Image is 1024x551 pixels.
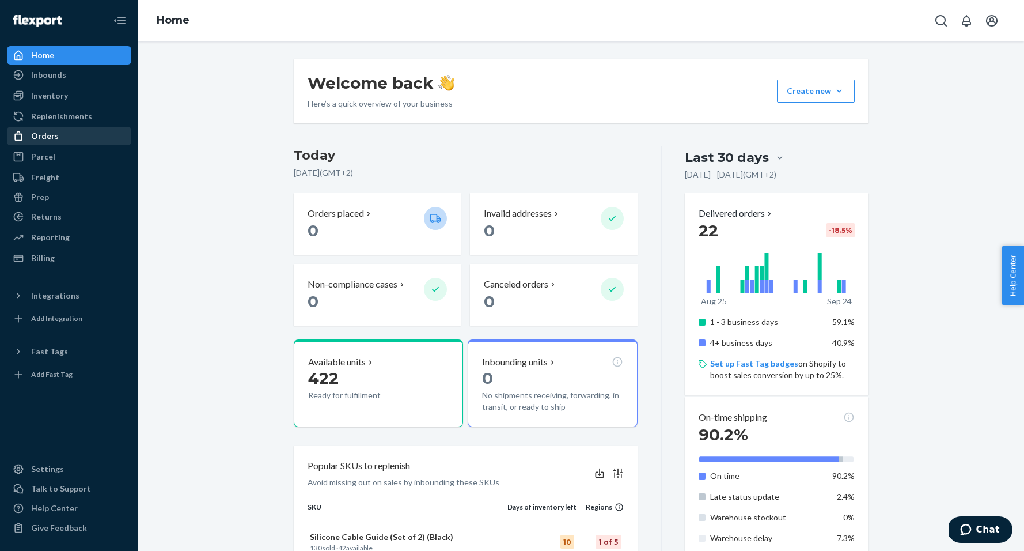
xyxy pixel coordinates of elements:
[31,346,68,357] div: Fast Tags
[31,314,82,323] div: Add Integration
[7,188,131,206] a: Prep
[710,358,798,368] a: Set up Fast Tag badges
[826,223,855,237] div: -18.5 %
[31,522,87,534] div: Give Feedback
[31,252,55,264] div: Billing
[484,207,552,220] p: Invalid addresses
[7,66,131,84] a: Inbounds
[710,316,824,328] p: 1 - 3 business days
[308,368,339,388] span: 422
[7,107,131,126] a: Replenishments
[482,368,493,388] span: 0
[685,169,776,180] p: [DATE] - [DATE] ( GMT+2 )
[13,15,62,27] img: Flexport logo
[7,46,131,65] a: Home
[955,9,978,32] button: Open notifications
[7,148,131,166] a: Parcel
[31,290,79,301] div: Integrations
[31,369,73,379] div: Add Fast Tag
[308,278,397,291] p: Non-compliance cases
[7,310,131,328] a: Add Integration
[843,512,855,522] span: 0%
[31,111,92,122] div: Replenishments
[308,390,415,401] p: Ready for fulfillment
[7,499,131,518] a: Help Center
[7,207,131,226] a: Returns
[832,471,855,481] span: 90.2%
[294,264,461,326] button: Non-compliance cases 0
[308,502,507,522] th: SKU
[7,86,131,105] a: Inventory
[685,149,769,167] div: Last 30 days
[157,14,189,27] a: Home
[484,292,495,311] span: 0
[7,519,131,537] button: Give Feedback
[294,146,638,165] h3: Today
[310,531,505,543] p: Silicone Cable Guide (Set of 2) (Black)
[7,365,131,384] a: Add Fast Tag
[31,191,49,203] div: Prep
[308,98,454,110] p: Here’s a quick overview of your business
[777,80,855,103] button: Create new
[470,264,637,326] button: Canceled orders 0
[108,9,131,32] button: Close Navigation
[699,207,774,220] button: Delivered orders
[31,50,54,61] div: Home
[484,221,495,240] span: 0
[596,535,621,549] div: 1 of 5
[949,516,1012,545] iframe: Opens a widget where you can chat to one of our agents
[308,477,499,488] p: Avoid missing out on sales by inbounding these SKUs
[31,172,59,183] div: Freight
[484,278,548,291] p: Canceled orders
[7,480,131,498] button: Talk to Support
[482,356,548,369] p: Inbounding units
[560,535,574,549] div: 10
[31,151,55,163] div: Parcel
[7,342,131,361] button: Fast Tags
[31,463,64,475] div: Settings
[7,460,131,478] a: Settings
[837,533,855,543] span: 7.3%
[31,211,62,222] div: Returns
[31,232,70,243] div: Reporting
[710,533,824,544] p: Warehouse delay
[827,296,852,307] p: Sep 24
[31,503,78,514] div: Help Center
[31,130,59,142] div: Orders
[699,425,748,444] span: 90.2%
[507,502,577,522] th: Days of inventory left
[1002,246,1024,305] span: Help Center
[147,4,199,37] ol: breadcrumbs
[294,339,463,427] button: Available units422Ready for fulfillment
[710,470,824,482] p: On time
[699,411,767,424] p: On-time shipping
[438,75,454,91] img: hand-wave emoji
[308,73,454,93] h1: Welcome back
[294,193,461,255] button: Orders placed 0
[7,286,131,305] button: Integrations
[837,492,855,501] span: 2.4%
[31,69,66,81] div: Inbounds
[710,491,824,503] p: Late status update
[308,292,318,311] span: 0
[832,338,855,348] span: 40.9%
[308,356,366,369] p: Available units
[7,228,131,247] a: Reporting
[482,390,623,413] p: No shipments receiving, forwarding, in transit, or ready to ship
[7,249,131,267] a: Billing
[699,221,718,240] span: 22
[832,317,855,327] span: 59.1%
[308,459,410,473] p: Popular SKUs to replenish
[470,193,637,255] button: Invalid addresses 0
[31,483,91,495] div: Talk to Support
[31,90,68,101] div: Inventory
[701,296,727,307] p: Aug 25
[308,207,364,220] p: Orders placed
[577,502,624,512] div: Regions
[7,127,131,145] a: Orders
[294,167,638,179] p: [DATE] ( GMT+2 )
[930,9,953,32] button: Open Search Box
[710,512,824,523] p: Warehouse stockout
